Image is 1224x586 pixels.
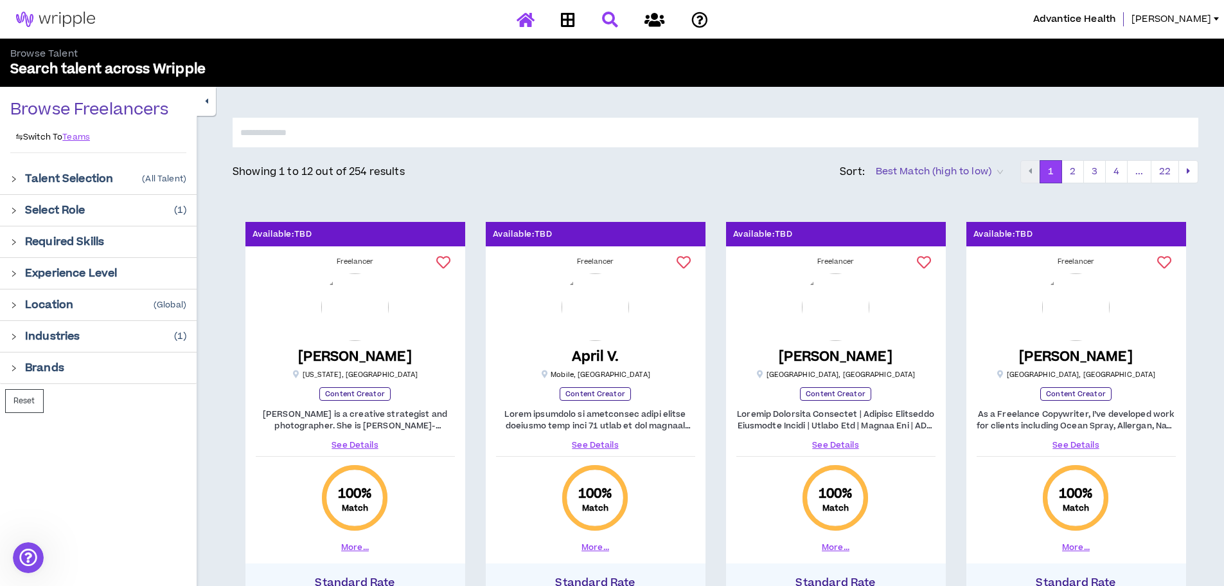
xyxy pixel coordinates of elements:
[15,132,62,142] p: Switch To
[973,228,1033,241] p: Available: TBD
[578,485,613,503] span: 100 %
[253,228,312,241] p: Available: TBD
[10,239,17,246] span: right
[1040,160,1062,183] button: 1
[496,408,695,432] p: Lorem ipsumdolo si ametconsec adipi elitse doeiusmo temp inci 71 utlab et dol magnaal enimadmin v...
[10,60,612,78] p: Search talent across Wripple
[10,365,17,372] span: right
[10,48,612,60] p: Browse Talent
[736,408,936,432] p: Loremip Dolorsita Consectet | Adipisc Elitseddo Eiusmodte Incidi | Utlabo Etd | Magnaa Eni | ADM ...
[1033,12,1115,26] span: Advantice Health
[204,434,224,443] span: Help
[15,133,23,141] span: swap
[10,100,169,120] p: Browse Freelancers
[819,485,853,503] span: 100 %
[25,297,73,313] p: Location
[1131,12,1211,26] span: [PERSON_NAME]
[256,439,455,451] a: See Details
[172,401,257,453] button: Help
[26,91,231,135] p: Hi [PERSON_NAME] !
[1020,160,1198,183] nav: pagination
[26,135,231,157] p: How can we help?
[822,542,849,553] button: More...
[977,439,1176,451] a: See Details
[107,434,151,443] span: Messages
[321,273,389,341] img: Ajg8FBx9B4ZmZOqYV6FuqKoD5z9cbJrcMasVC9fR.png
[1063,503,1090,513] small: Match
[292,370,418,380] p: [US_STATE] , [GEOGRAPHIC_DATA]
[28,434,57,443] span: Home
[154,300,186,310] p: (Global)
[779,349,892,365] h5: [PERSON_NAME]
[338,485,373,503] span: 100 %
[581,542,609,553] button: More...
[997,370,1156,380] p: [GEOGRAPHIC_DATA] , [GEOGRAPHIC_DATA]
[256,257,455,267] div: Freelancer
[1151,160,1179,183] button: 22
[736,257,936,267] div: Freelancer
[233,164,405,179] p: Showing 1 to 12 out of 254 results
[5,389,44,413] button: Reset
[1105,160,1128,183] button: 4
[13,173,244,222] div: Send us a messageWe typically reply in a few hours
[177,21,203,46] img: Profile image for Morgan
[493,228,553,241] p: Available: TBD
[25,360,64,376] p: Brands
[10,270,17,277] span: right
[876,162,1003,181] span: Best Match (high to low)
[1059,485,1094,503] span: 100 %
[560,387,631,401] p: Content Creator
[342,503,369,513] small: Match
[25,171,113,187] p: Talent Selection
[1083,160,1106,183] button: 3
[26,184,215,197] div: Send us a message
[1062,542,1090,553] button: More...
[341,542,369,553] button: More...
[800,387,871,401] p: Content Creator
[25,329,80,344] p: Industries
[736,439,936,451] a: See Details
[10,333,17,340] span: right
[540,370,650,380] p: Mobile , [GEOGRAPHIC_DATA]
[496,257,695,267] div: Freelancer
[10,176,17,183] span: right
[582,503,609,513] small: Match
[840,164,865,179] p: Sort:
[10,302,17,309] span: right
[256,408,455,432] p: [PERSON_NAME] is a creative strategist and photographer. She is [PERSON_NAME]-educated, focusing ...
[733,228,793,241] p: Available: TBD
[25,234,104,250] p: Required Skills
[298,349,412,365] h5: [PERSON_NAME]
[26,197,215,211] div: We typically reply in a few hours
[1127,160,1151,183] button: ...
[802,273,869,341] img: pA17YHAY26doQ3jzGpJkdFv95kW5oim9S3T5IHj3.png
[977,257,1176,267] div: Freelancer
[1019,349,1133,365] h5: [PERSON_NAME]
[496,439,695,451] a: See Details
[572,349,619,365] h5: April V.
[62,132,90,142] a: Teams
[10,207,17,214] span: right
[822,503,849,513] small: Match
[977,408,1176,432] p: As a Freelance Copywriter, I’ve developed work for clients including Ocean Spray, Allergan, Navy ...
[562,273,629,341] img: jwXNuK0P32OhTOZ8aGR93YTxjPuf9zpm2uor3Kpf.png
[13,542,44,573] iframe: Intercom live chat
[1061,160,1084,183] button: 2
[319,387,391,401] p: Content Creator
[25,266,117,281] p: Experience Level
[25,203,85,218] p: Select Role
[1040,387,1112,401] p: Content Creator
[142,174,186,184] p: ( All Talent )
[85,401,171,453] button: Messages
[202,21,227,46] div: Profile image for Gabriella
[174,329,186,343] p: ( 1 )
[1042,273,1110,341] img: 6PzKD9J1PxybDUlS2WicOhkV6TZhvMk89a6Yip2k.png
[756,370,916,380] p: [GEOGRAPHIC_DATA] , [GEOGRAPHIC_DATA]
[174,203,186,217] p: ( 1 )
[26,24,49,45] img: logo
